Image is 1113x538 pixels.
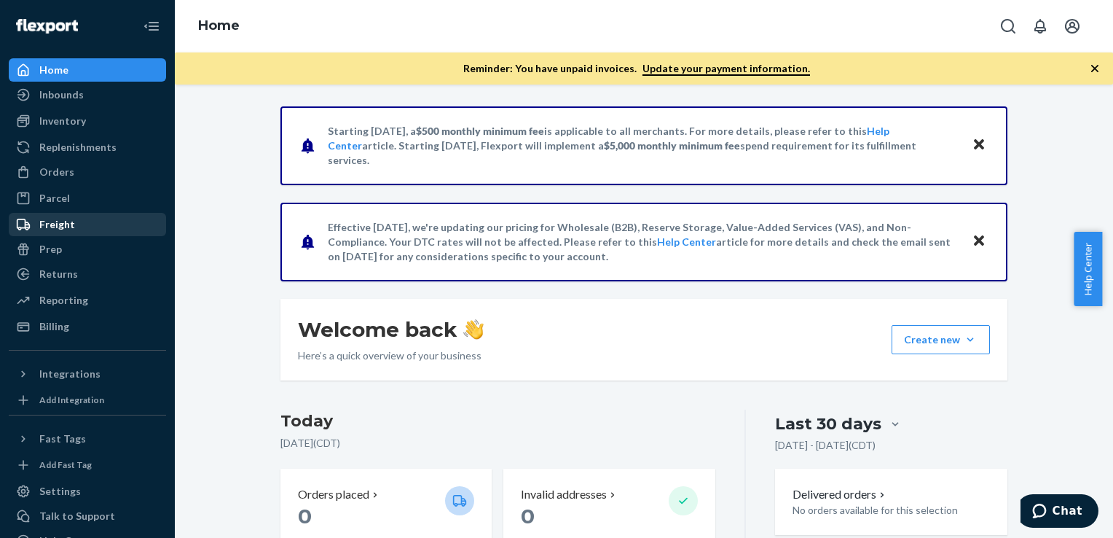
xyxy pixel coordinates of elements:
[9,456,166,474] a: Add Fast Tag
[1058,12,1087,41] button: Open account menu
[463,319,484,340] img: hand-wave emoji
[463,61,810,76] p: Reminder: You have unpaid invoices.
[9,109,166,133] a: Inventory
[39,63,68,77] div: Home
[1020,494,1098,531] iframe: Opens a widget where you can chat to one of our agents
[198,17,240,34] a: Home
[793,486,888,503] button: Delivered orders
[9,391,166,409] a: Add Integration
[9,136,166,159] a: Replenishments
[39,140,117,155] div: Replenishments
[9,213,166,236] a: Freight
[39,191,70,206] div: Parcel
[657,235,716,248] a: Help Center
[39,484,81,499] div: Settings
[604,139,740,152] span: $5,000 monthly minimum fee
[416,125,544,137] span: $500 monthly minimum fee
[39,319,69,334] div: Billing
[892,325,990,354] button: Create new
[1074,232,1102,306] button: Help Center
[39,114,86,128] div: Inventory
[9,262,166,286] a: Returns
[9,427,166,451] button: Fast Tags
[39,367,101,381] div: Integrations
[9,315,166,338] a: Billing
[137,12,166,41] button: Close Navigation
[280,436,715,451] p: [DATE] ( CDT )
[298,486,369,503] p: Orders placed
[9,238,166,261] a: Prep
[39,217,75,232] div: Freight
[328,220,958,264] p: Effective [DATE], we're updating our pricing for Wholesale (B2B), Reserve Storage, Value-Added Se...
[328,124,958,168] p: Starting [DATE], a is applicable to all merchants. For more details, please refer to this article...
[9,187,166,210] a: Parcel
[9,362,166,386] button: Integrations
[39,509,115,523] div: Talk to Support
[793,503,990,518] p: No orders available for this selection
[39,242,62,257] div: Prep
[16,19,78,34] img: Flexport logo
[9,83,166,106] a: Inbounds
[9,289,166,312] a: Reporting
[521,486,607,503] p: Invalid addresses
[994,12,1023,41] button: Open Search Box
[642,62,810,76] a: Update your payment information.
[186,5,251,47] ol: breadcrumbs
[39,432,86,446] div: Fast Tags
[39,267,78,281] div: Returns
[970,135,988,156] button: Close
[298,348,484,363] p: Here’s a quick overview of your business
[39,165,74,179] div: Orders
[280,410,715,433] h3: Today
[521,504,535,529] span: 0
[39,394,104,406] div: Add Integration
[298,316,484,343] h1: Welcome back
[970,231,988,252] button: Close
[9,504,166,528] button: Talk to Support
[1026,12,1055,41] button: Open notifications
[9,58,166,82] a: Home
[39,293,88,308] div: Reporting
[775,413,881,435] div: Last 30 days
[298,504,312,529] span: 0
[775,438,876,453] p: [DATE] - [DATE] ( CDT )
[39,459,92,471] div: Add Fast Tag
[39,87,84,102] div: Inbounds
[9,160,166,184] a: Orders
[9,480,166,503] a: Settings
